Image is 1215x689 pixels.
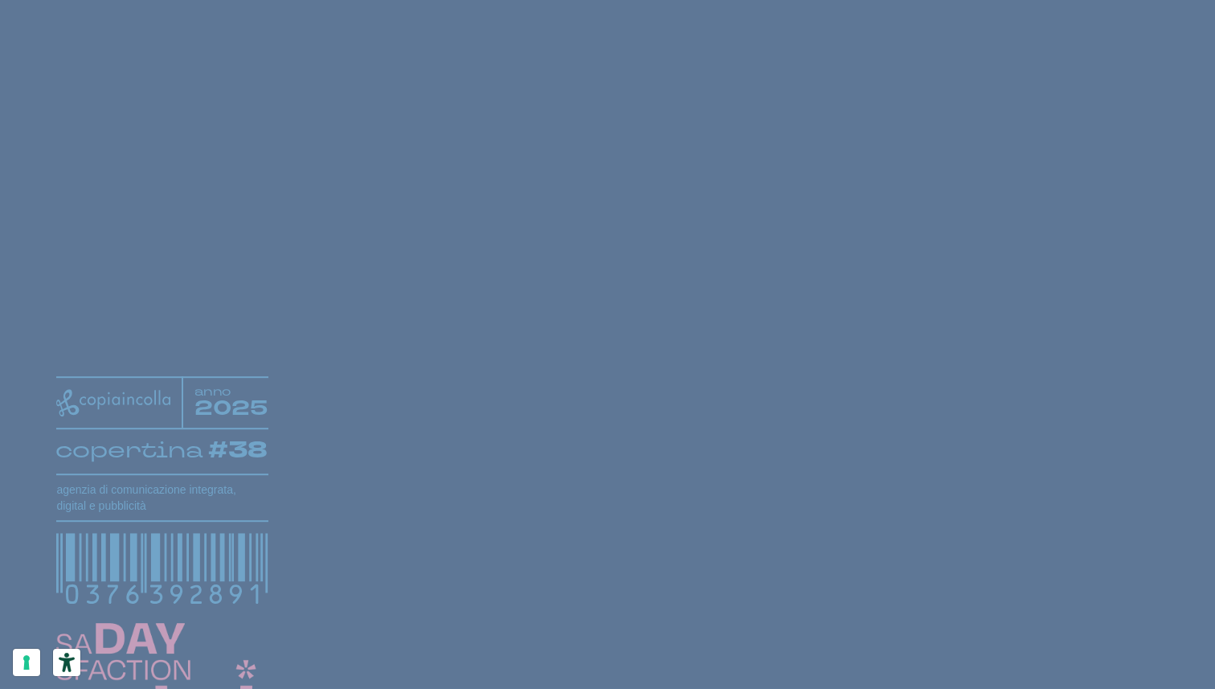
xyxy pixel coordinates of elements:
[56,482,268,514] h1: agenzia di comunicazione integrata, digital e pubblicità
[207,435,267,466] tspan: #38
[194,383,232,399] tspan: anno
[55,435,203,464] tspan: copertina
[13,649,40,676] button: Le tue preferenze relative al consenso per le tecnologie di tracciamento
[194,394,269,422] tspan: 2025
[53,649,80,676] button: Strumenti di accessibilità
